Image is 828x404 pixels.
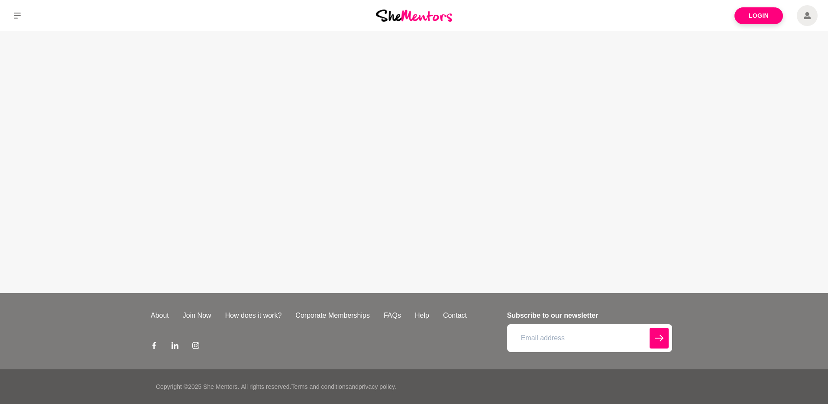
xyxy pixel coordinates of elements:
p: All rights reserved. and . [241,382,396,391]
p: Copyright © 2025 She Mentors . [156,382,239,391]
a: About [144,310,176,321]
a: Join Now [176,310,218,321]
a: Instagram [192,342,199,352]
a: Help [408,310,436,321]
a: privacy policy [359,383,395,390]
img: She Mentors Logo [376,10,452,21]
h4: Subscribe to our newsletter [507,310,672,321]
a: Terms and conditions [291,383,348,390]
input: Email address [507,324,672,352]
a: How does it work? [218,310,289,321]
a: FAQs [377,310,408,321]
a: Contact [436,310,474,321]
a: Facebook [151,342,158,352]
a: Login [734,7,783,24]
a: Corporate Memberships [288,310,377,321]
a: LinkedIn [171,342,178,352]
